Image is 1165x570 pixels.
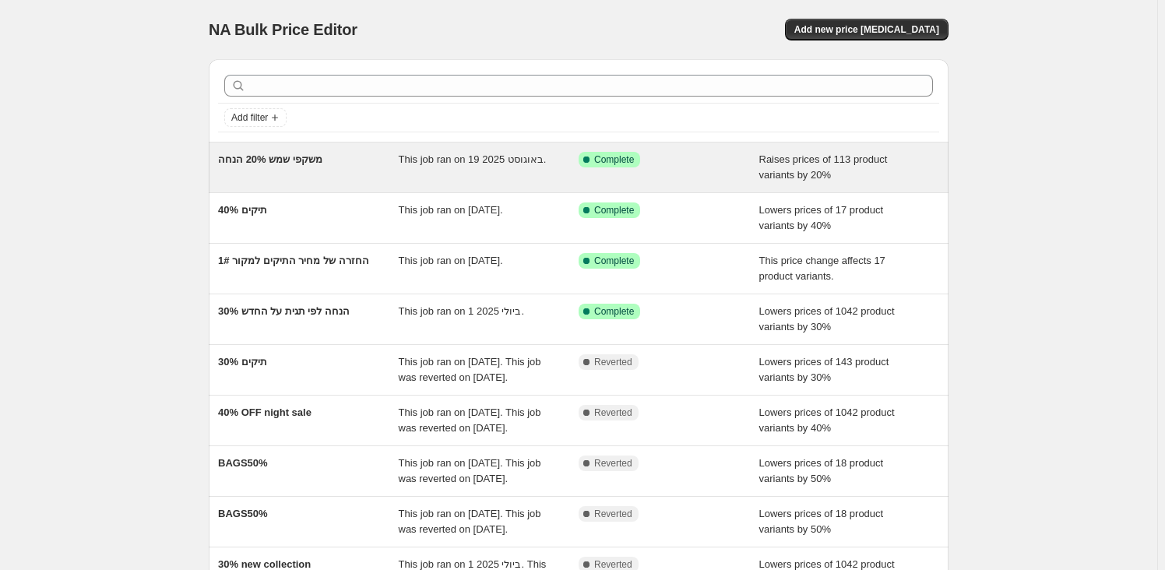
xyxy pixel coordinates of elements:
[594,457,632,470] span: Reverted
[759,406,895,434] span: Lowers prices of 1042 product variants by 40%
[759,305,895,332] span: Lowers prices of 1042 product variants by 30%
[218,305,350,317] span: 30% הנחה לפי תגית על החדש
[399,255,503,266] span: This job ran on [DATE].
[218,508,268,519] span: BAGS50%
[759,204,884,231] span: Lowers prices of 17 product variants by 40%
[218,356,267,368] span: תיקים 30%
[759,457,884,484] span: Lowers prices of 18 product variants by 50%
[399,204,503,216] span: This job ran on [DATE].
[218,558,311,570] span: 30% new collection
[209,21,357,38] span: NA Bulk Price Editor
[794,23,939,36] span: Add new price [MEDICAL_DATA]
[399,305,525,317] span: This job ran on 1 ביולי 2025.
[785,19,949,40] button: Add new price [MEDICAL_DATA]
[224,108,287,127] button: Add filter
[759,508,884,535] span: Lowers prices of 18 product variants by 50%
[594,305,634,318] span: Complete
[594,508,632,520] span: Reverted
[594,406,632,419] span: Reverted
[218,457,268,469] span: BAGS50%
[231,111,268,124] span: Add filter
[399,406,541,434] span: This job ran on [DATE]. This job was reverted on [DATE].
[594,356,632,368] span: Reverted
[594,153,634,166] span: Complete
[759,356,889,383] span: Lowers prices of 143 product variants by 30%
[594,255,634,267] span: Complete
[399,508,541,535] span: This job ran on [DATE]. This job was reverted on [DATE].
[218,255,369,266] span: החזרה של מחיר התיקים למקור 1#
[218,406,311,418] span: 40% OFF night sale
[399,153,547,165] span: This job ran on 19 באוגוסט 2025.
[218,153,322,165] span: משקפי שמש 20% הנחה
[594,204,634,216] span: Complete
[399,356,541,383] span: This job ran on [DATE]. This job was reverted on [DATE].
[759,255,885,282] span: This price change affects 17 product variants.
[759,153,888,181] span: Raises prices of 113 product variants by 20%
[218,204,267,216] span: תיקים 40%
[399,457,541,484] span: This job ran on [DATE]. This job was reverted on [DATE].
